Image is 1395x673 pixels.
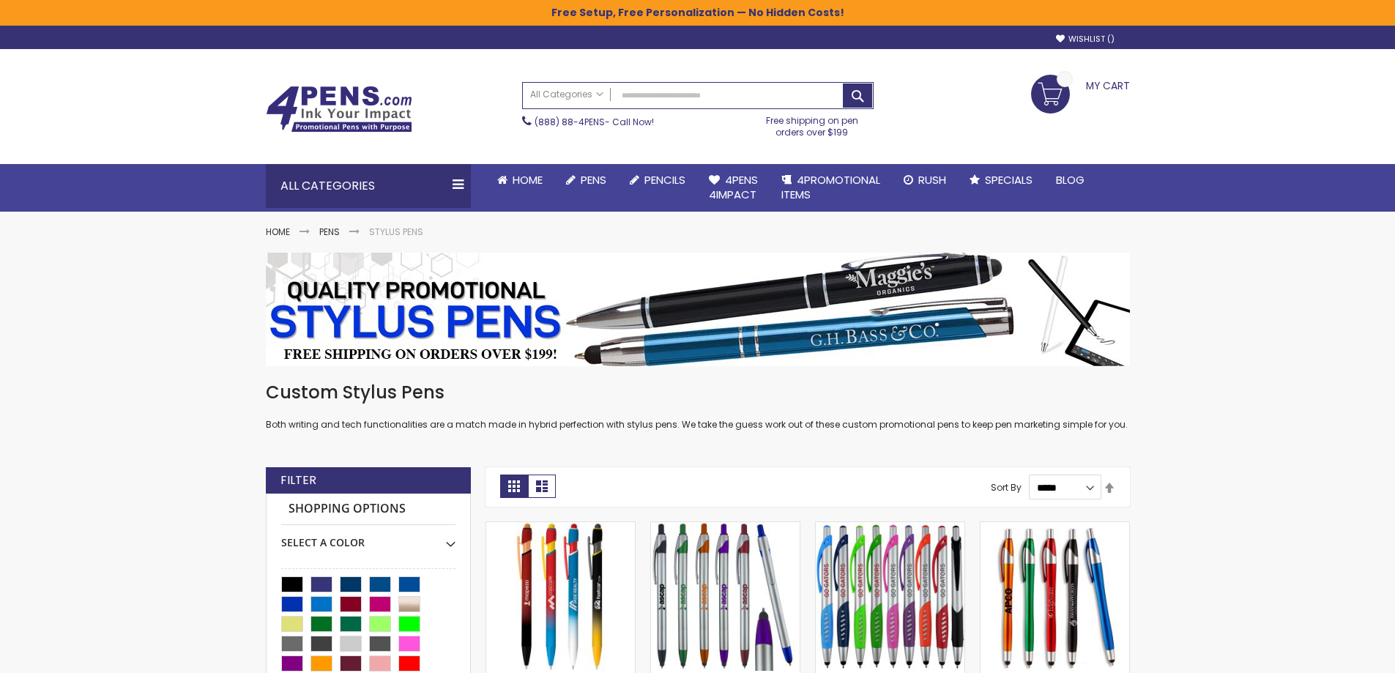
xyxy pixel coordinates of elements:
a: Rush [892,164,958,196]
a: All Categories [523,83,611,107]
a: Lexus Stylus Pen [816,521,964,534]
span: Specials [985,172,1033,187]
span: Pencils [644,172,685,187]
a: Superhero Ellipse Softy Pen with Stylus - Laser Engraved [486,521,635,534]
a: Pens [319,226,340,238]
a: Pencils [618,164,697,196]
a: Promotional iSlimster Stylus Click Pen [981,521,1129,534]
a: Blog [1044,164,1096,196]
span: 4PROMOTIONAL ITEMS [781,172,880,202]
label: Sort By [991,481,1022,494]
span: Home [513,172,543,187]
span: All Categories [530,89,603,100]
a: Wishlist [1056,34,1115,45]
div: All Categories [266,164,471,208]
span: Pens [581,172,606,187]
a: Home [266,226,290,238]
img: Slim Jen Silver Stylus [651,522,800,671]
a: Home [486,164,554,196]
span: 4Pens 4impact [709,172,758,202]
div: Both writing and tech functionalities are a match made in hybrid perfection with stylus pens. We ... [266,381,1130,431]
a: Specials [958,164,1044,196]
a: 4Pens4impact [697,164,770,212]
strong: Grid [500,475,528,498]
strong: Stylus Pens [369,226,423,238]
img: Promotional iSlimster Stylus Click Pen [981,522,1129,671]
span: Blog [1056,172,1085,187]
h1: Custom Stylus Pens [266,381,1130,404]
img: 4Pens Custom Pens and Promotional Products [266,86,412,133]
a: Slim Jen Silver Stylus [651,521,800,534]
img: Superhero Ellipse Softy Pen with Stylus - Laser Engraved [486,522,635,671]
div: Free shipping on pen orders over $199 [751,109,874,138]
span: - Call Now! [535,116,654,128]
img: Lexus Stylus Pen [816,522,964,671]
a: (888) 88-4PENS [535,116,605,128]
strong: Filter [280,472,316,488]
a: 4PROMOTIONALITEMS [770,164,892,212]
a: Pens [554,164,618,196]
span: Rush [918,172,946,187]
div: Select A Color [281,525,455,550]
strong: Shopping Options [281,494,455,525]
img: Stylus Pens [266,253,1130,366]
